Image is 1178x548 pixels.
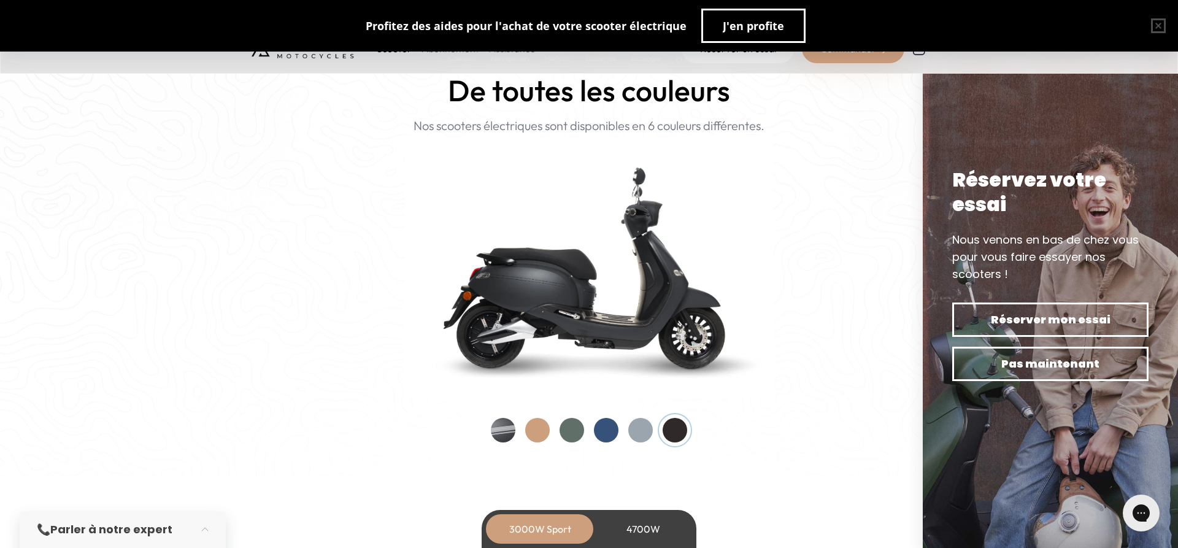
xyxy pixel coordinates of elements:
iframe: Gorgias live chat messenger [1117,490,1166,536]
div: 3000W Sport [491,514,589,544]
div: 4700W [594,514,692,544]
p: Nos scooters électriques sont disponibles en 6 couleurs différentes. [414,117,764,135]
h2: De toutes les couleurs [448,74,730,107]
